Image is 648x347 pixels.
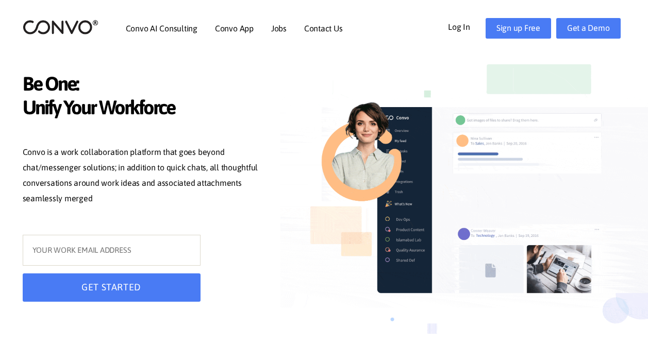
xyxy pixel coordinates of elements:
a: Convo App [215,24,254,32]
a: Sign up Free [486,18,551,39]
a: Log In [448,18,486,34]
a: Jobs [271,24,287,32]
span: Be One: [23,72,265,98]
a: Contact Us [304,24,343,32]
p: Convo is a work collaboration platform that goes beyond chat/messenger solutions; in addition to ... [23,145,265,209]
a: Convo AI Consulting [126,24,197,32]
img: logo_2.png [23,19,98,35]
span: Unify Your Workforce [23,96,265,122]
a: Get a Demo [556,18,621,39]
input: YOUR WORK EMAIL ADDRESS [23,235,201,266]
button: GET STARTED [23,273,201,302]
